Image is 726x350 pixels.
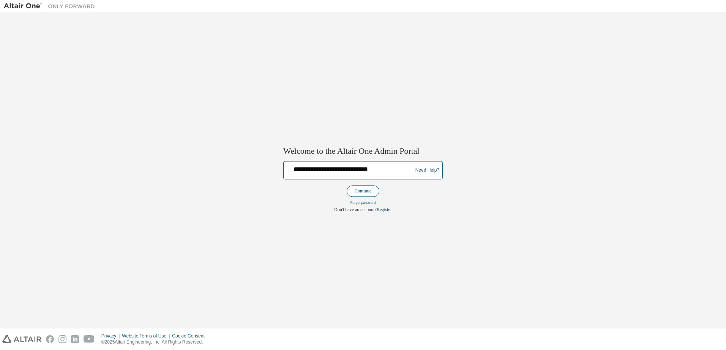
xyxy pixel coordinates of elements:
[2,335,41,343] img: altair_logo.svg
[122,333,172,339] div: Website Terms of Use
[283,146,443,156] h2: Welcome to the Altair One Admin Portal
[101,339,209,345] p: © 2025 Altair Engineering, Inc. All Rights Reserved.
[334,207,377,213] span: Don't have an account?
[58,335,66,343] img: instagram.svg
[350,201,376,205] a: Forgot password
[347,186,379,197] button: Continue
[101,333,122,339] div: Privacy
[172,333,209,339] div: Cookie Consent
[377,207,392,213] a: Register
[46,335,54,343] img: facebook.svg
[4,2,99,10] img: Altair One
[84,335,95,343] img: youtube.svg
[71,335,79,343] img: linkedin.svg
